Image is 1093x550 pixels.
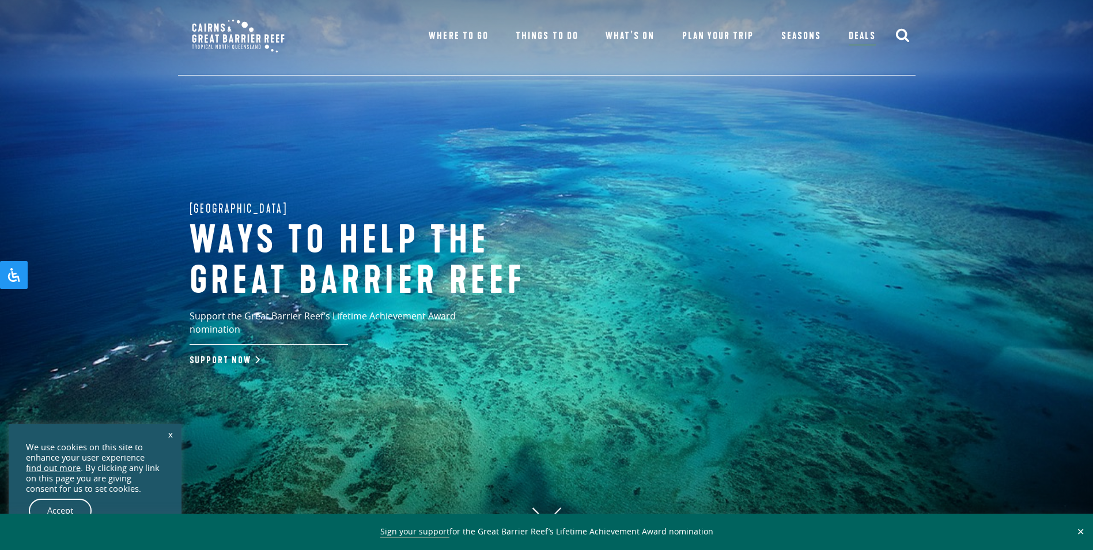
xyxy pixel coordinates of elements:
a: Where To Go [429,28,488,44]
a: Sign your support [380,526,449,538]
a: Seasons [781,28,821,44]
a: Accept [29,499,92,523]
a: Support Now [190,355,258,366]
button: Close [1074,526,1087,537]
p: Support the Great Barrier Reef’s Lifetime Achievement Award nomination [190,310,506,345]
img: CGBR-TNQ_dual-logo.svg [184,12,293,61]
svg: Open Accessibility Panel [7,268,21,282]
span: [GEOGRAPHIC_DATA] [190,199,288,218]
a: What’s On [606,28,655,44]
span: for the Great Barrier Reef’s Lifetime Achievement Award nomination [380,526,713,538]
a: Plan Your Trip [682,28,754,44]
a: x [162,421,179,447]
div: We use cookies on this site to enhance your user experience . By clicking any link on this page y... [26,442,164,494]
a: find out more [26,463,81,473]
a: Things To Do [516,28,578,44]
a: Deals [849,28,876,46]
h1: Ways to help the great barrier reef [190,221,570,301]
